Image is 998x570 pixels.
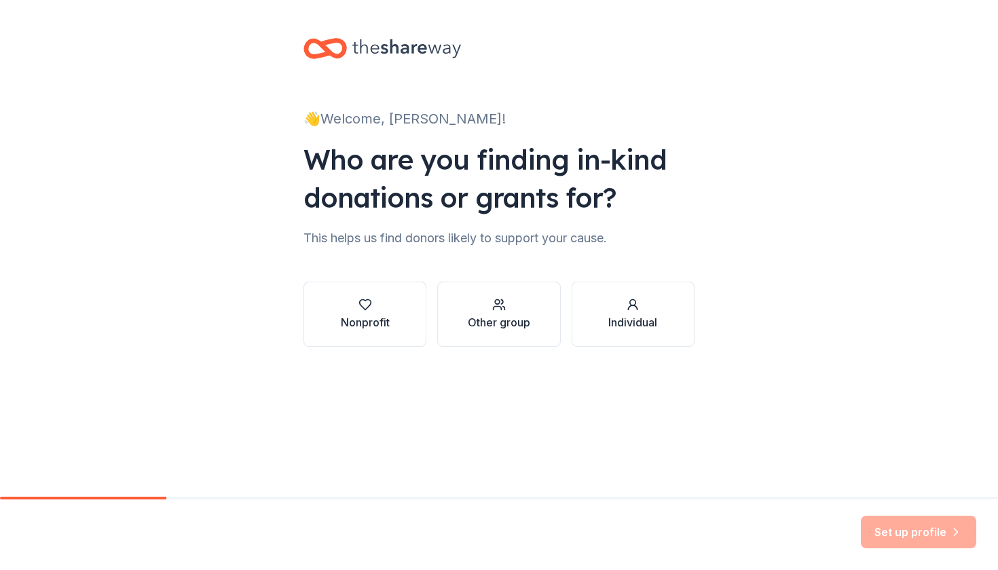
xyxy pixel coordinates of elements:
button: Nonprofit [303,282,426,347]
div: 👋 Welcome, [PERSON_NAME]! [303,108,695,130]
button: Individual [572,282,695,347]
div: Nonprofit [341,314,390,330]
div: This helps us find donors likely to support your cause. [303,227,695,249]
button: Other group [437,282,560,347]
div: Individual [608,314,657,330]
div: Other group [468,314,530,330]
div: Who are you finding in-kind donations or grants for? [303,140,695,216]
